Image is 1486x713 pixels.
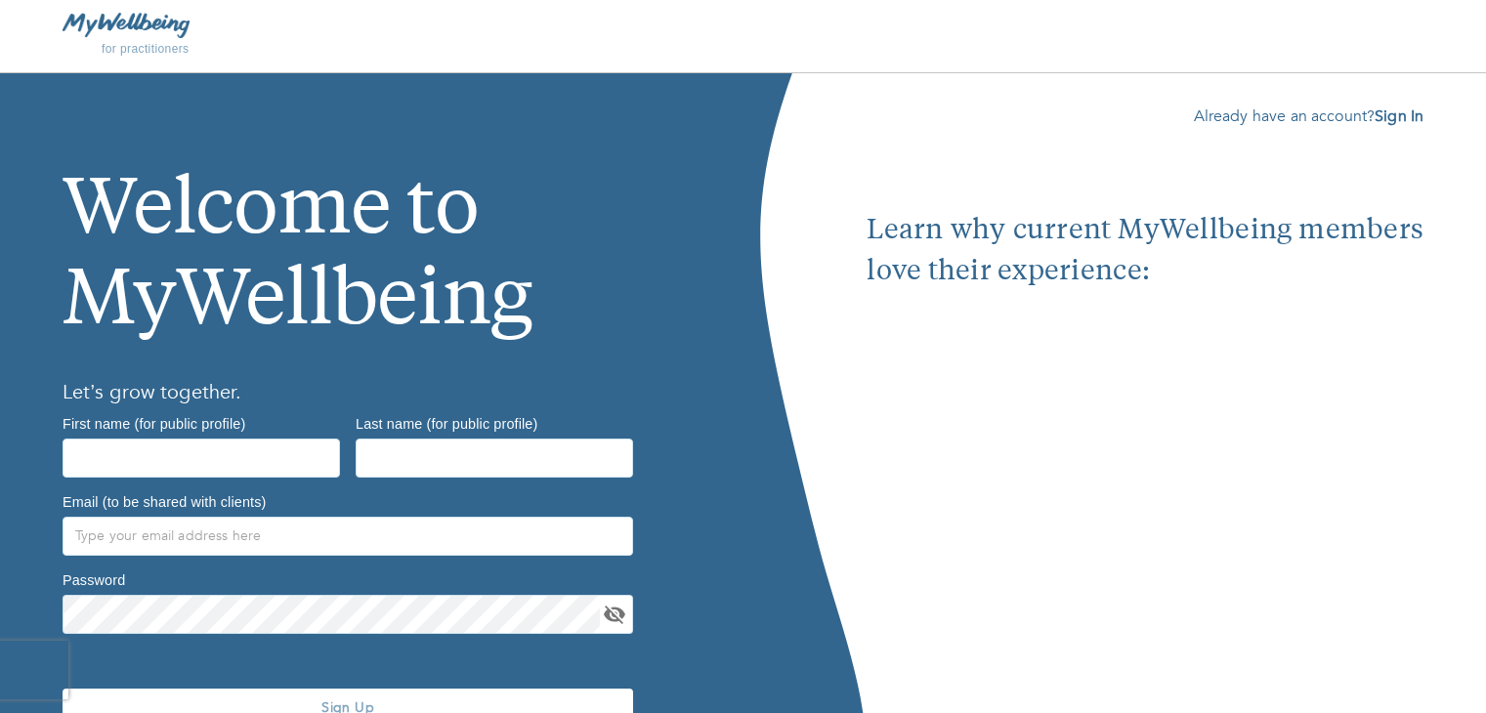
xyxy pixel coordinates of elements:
[63,377,681,408] h6: Let’s grow together.
[600,600,629,629] button: toggle password visibility
[63,105,681,350] h1: Welcome to MyWellbeing
[356,416,537,430] label: Last name (for public profile)
[63,416,245,430] label: First name (for public profile)
[63,517,633,556] input: Type your email address here
[63,572,125,586] label: Password
[63,13,190,37] img: MyWellbeing
[867,105,1423,128] p: Already have an account?
[102,42,190,56] span: for practitioners
[867,211,1423,293] p: Learn why current MyWellbeing members love their experience:
[867,293,1423,711] iframe: Embedded youtube
[1375,105,1423,127] a: Sign In
[63,494,266,508] label: Email (to be shared with clients)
